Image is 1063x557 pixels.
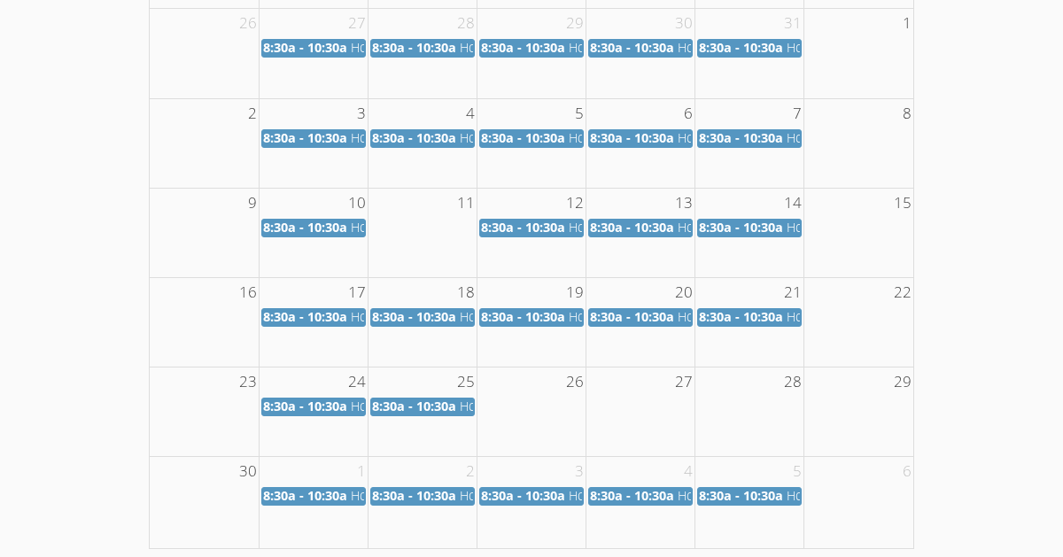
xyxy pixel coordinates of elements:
[372,398,456,414] span: 8:30a - 10:30a
[892,278,913,307] span: 22
[263,308,347,325] span: 8:30a - 10:30a
[261,308,366,327] a: 8:30a - 10:30a Home Tutoring
[479,487,584,506] a: 8:30a - 10:30a Home Tutoring
[699,308,783,325] span: 8:30a - 10:30a
[787,129,874,146] span: Home Tutoring
[564,189,586,218] span: 12
[588,487,693,506] a: 8:30a - 10:30a Home Tutoring
[346,189,368,218] span: 10
[697,308,802,327] a: 8:30a - 10:30a Home Tutoring
[460,129,547,146] span: Home Tutoring
[460,398,547,414] span: Home Tutoring
[682,457,694,486] span: 4
[590,308,674,325] span: 8:30a - 10:30a
[481,39,565,56] span: 8:30a - 10:30a
[455,278,477,307] span: 18
[346,278,368,307] span: 17
[678,308,765,325] span: Home Tutoring
[464,99,477,128] span: 4
[673,367,694,397] span: 27
[481,129,565,146] span: 8:30a - 10:30a
[261,487,366,506] a: 8:30a - 10:30a Home Tutoring
[892,367,913,397] span: 29
[787,487,874,504] span: Home Tutoring
[569,129,656,146] span: Home Tutoring
[782,9,803,38] span: 31
[590,129,674,146] span: 8:30a - 10:30a
[351,398,438,414] span: Home Tutoring
[787,39,874,56] span: Home Tutoring
[697,487,802,506] a: 8:30a - 10:30a Home Tutoring
[564,9,586,38] span: 29
[351,219,438,236] span: Home Tutoring
[569,219,656,236] span: Home Tutoring
[588,39,693,58] a: 8:30a - 10:30a Home Tutoring
[479,219,584,237] a: 8:30a - 10:30a Home Tutoring
[351,308,438,325] span: Home Tutoring
[481,487,565,504] span: 8:30a - 10:30a
[673,9,694,38] span: 30
[237,9,259,38] span: 26
[346,367,368,397] span: 24
[901,9,913,38] span: 1
[460,487,547,504] span: Home Tutoring
[697,219,802,237] a: 8:30a - 10:30a Home Tutoring
[351,487,438,504] span: Home Tutoring
[673,189,694,218] span: 13
[573,99,586,128] span: 5
[246,99,259,128] span: 2
[791,457,803,486] span: 5
[481,308,565,325] span: 8:30a - 10:30a
[697,39,802,58] a: 8:30a - 10:30a Home Tutoring
[263,219,347,236] span: 8:30a - 10:30a
[261,129,366,148] a: 8:30a - 10:30a Home Tutoring
[564,278,586,307] span: 19
[372,487,456,504] span: 8:30a - 10:30a
[261,219,366,237] a: 8:30a - 10:30a Home Tutoring
[263,39,347,56] span: 8:30a - 10:30a
[697,129,802,148] a: 8:30a - 10:30a Home Tutoring
[590,219,674,236] span: 8:30a - 10:30a
[699,39,783,56] span: 8:30a - 10:30a
[464,457,477,486] span: 2
[787,219,874,236] span: Home Tutoring
[237,367,259,397] span: 23
[569,487,656,504] span: Home Tutoring
[263,398,347,414] span: 8:30a - 10:30a
[901,99,913,128] span: 8
[573,457,586,486] span: 3
[261,398,366,416] a: 8:30a - 10:30a Home Tutoring
[479,39,584,58] a: 8:30a - 10:30a Home Tutoring
[678,219,765,236] span: Home Tutoring
[699,487,783,504] span: 8:30a - 10:30a
[351,39,438,56] span: Home Tutoring
[588,219,693,237] a: 8:30a - 10:30a Home Tutoring
[569,308,656,325] span: Home Tutoring
[460,39,547,56] span: Home Tutoring
[246,189,259,218] span: 9
[351,129,438,146] span: Home Tutoring
[455,189,477,218] span: 11
[699,219,783,236] span: 8:30a - 10:30a
[678,129,765,146] span: Home Tutoring
[791,99,803,128] span: 7
[370,487,475,506] a: 8:30a - 10:30a Home Tutoring
[481,219,565,236] span: 8:30a - 10:30a
[237,457,259,486] span: 30
[263,487,347,504] span: 8:30a - 10:30a
[370,398,475,416] a: 8:30a - 10:30a Home Tutoring
[782,189,803,218] span: 14
[372,39,456,56] span: 8:30a - 10:30a
[699,129,783,146] span: 8:30a - 10:30a
[237,278,259,307] span: 16
[588,308,693,327] a: 8:30a - 10:30a Home Tutoring
[588,129,693,148] a: 8:30a - 10:30a Home Tutoring
[590,39,674,56] span: 8:30a - 10:30a
[355,99,368,128] span: 3
[564,367,586,397] span: 26
[455,9,477,38] span: 28
[346,9,368,38] span: 27
[370,39,475,58] a: 8:30a - 10:30a Home Tutoring
[370,129,475,148] a: 8:30a - 10:30a Home Tutoring
[372,308,456,325] span: 8:30a - 10:30a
